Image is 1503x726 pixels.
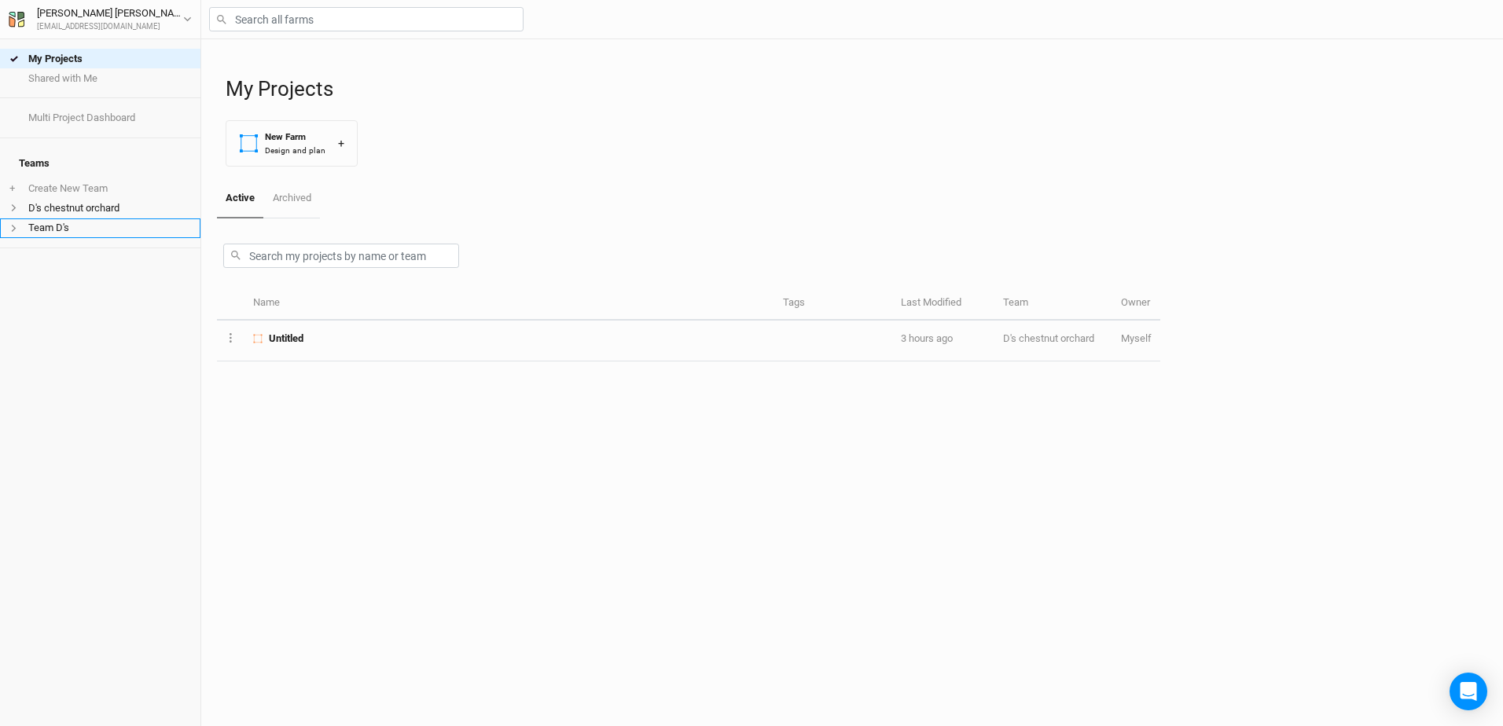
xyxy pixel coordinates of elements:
button: New FarmDesign and plan+ [226,120,358,167]
a: Active [217,179,263,218]
input: Search all farms [209,7,524,31]
input: Search my projects by name or team [223,244,459,268]
span: Untitled [269,332,303,346]
th: Tags [774,287,892,321]
th: Last Modified [892,287,994,321]
h4: Teams [9,148,191,179]
span: + [9,182,15,195]
th: Team [994,287,1112,321]
a: Archived [263,179,319,217]
span: Aug 25, 2025 11:37 AM [901,332,953,344]
th: Name [244,287,774,321]
div: New Farm [265,130,325,144]
th: Owner [1112,287,1160,321]
h1: My Projects [226,77,1487,101]
div: Design and plan [265,145,325,156]
div: + [338,135,344,152]
div: [EMAIL_ADDRESS][DOMAIN_NAME] [37,21,183,33]
td: D's chestnut orchard [994,321,1112,361]
button: [PERSON_NAME] [PERSON_NAME][EMAIL_ADDRESS][DOMAIN_NAME] [8,5,193,33]
div: [PERSON_NAME] [PERSON_NAME] [37,5,183,21]
span: scstlutz@gmail.com [1121,332,1152,344]
div: Open Intercom Messenger [1450,673,1487,710]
